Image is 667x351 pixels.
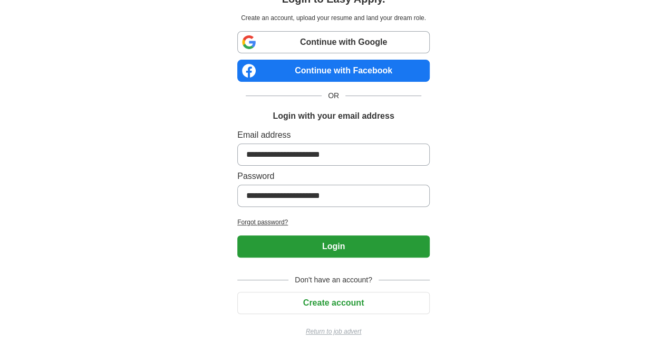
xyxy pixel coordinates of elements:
[237,292,430,314] button: Create account
[239,13,428,23] p: Create an account, upload your resume and land your dream role.
[237,129,430,141] label: Email address
[273,110,394,122] h1: Login with your email address
[237,31,430,53] a: Continue with Google
[237,327,430,336] a: Return to job advert
[322,90,345,101] span: OR
[237,217,430,227] a: Forgot password?
[237,60,430,82] a: Continue with Facebook
[237,298,430,307] a: Create account
[237,235,430,258] button: Login
[288,274,379,286] span: Don't have an account?
[237,170,430,183] label: Password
